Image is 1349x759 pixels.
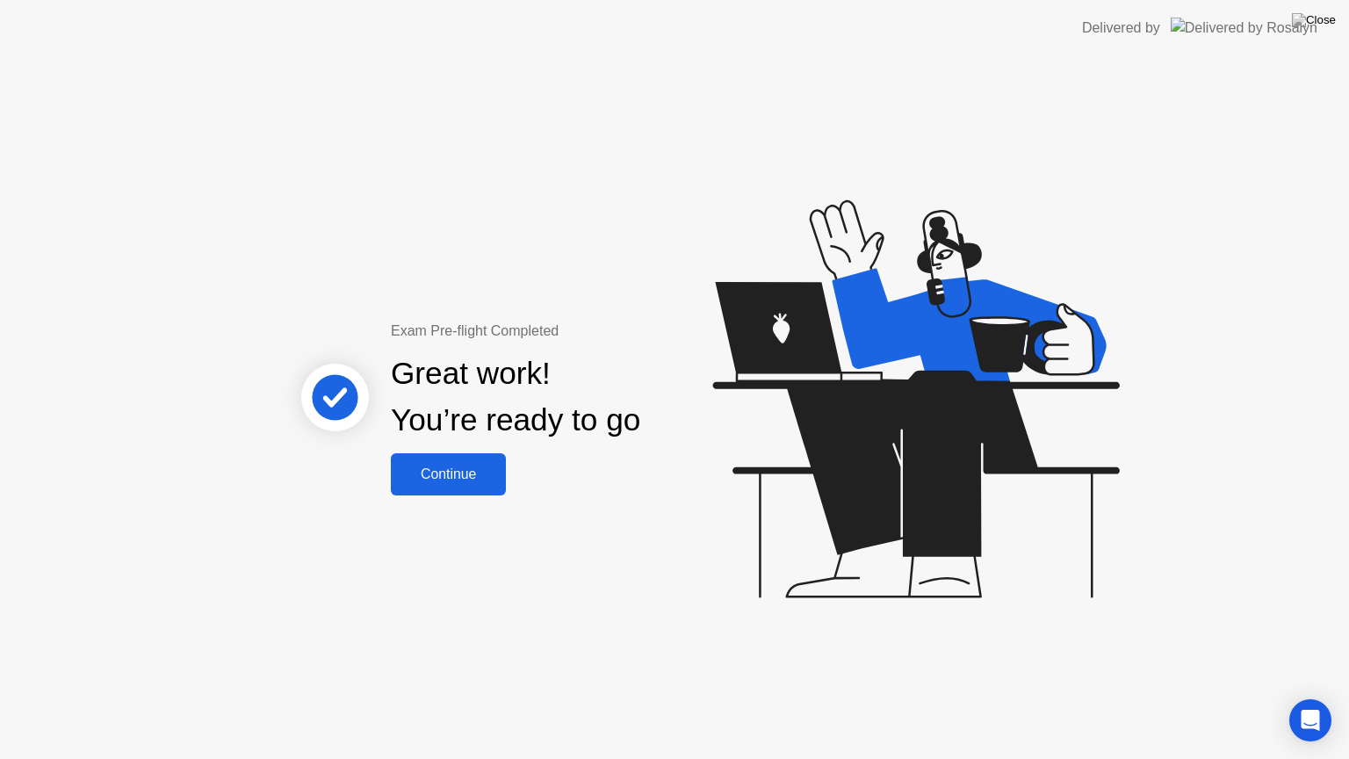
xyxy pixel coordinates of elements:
[396,466,501,482] div: Continue
[1289,699,1331,741] div: Open Intercom Messenger
[391,351,640,444] div: Great work! You’re ready to go
[1171,18,1317,38] img: Delivered by Rosalyn
[1292,13,1336,27] img: Close
[1082,18,1160,39] div: Delivered by
[391,321,754,342] div: Exam Pre-flight Completed
[391,453,506,495] button: Continue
